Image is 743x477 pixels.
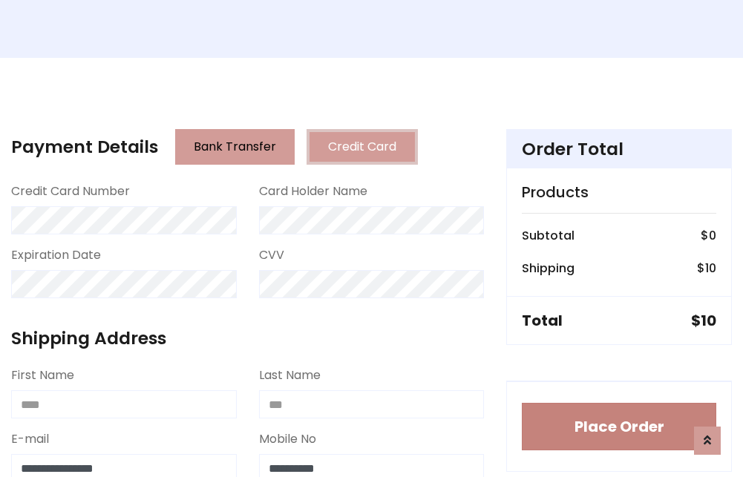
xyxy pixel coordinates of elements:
[259,182,367,200] label: Card Holder Name
[307,129,418,165] button: Credit Card
[697,261,716,275] h6: $
[522,261,575,275] h6: Shipping
[709,227,716,244] span: 0
[11,246,101,264] label: Expiration Date
[705,260,716,277] span: 10
[175,129,295,165] button: Bank Transfer
[701,310,716,331] span: 10
[11,182,130,200] label: Credit Card Number
[522,228,575,243] h6: Subtotal
[11,136,158,157] h4: Payment Details
[522,139,716,159] h4: Order Total
[522,312,563,329] h5: Total
[522,183,716,201] h5: Products
[259,366,321,384] label: Last Name
[11,430,49,448] label: E-mail
[259,430,316,448] label: Mobile No
[11,328,484,349] h4: Shipping Address
[691,312,716,329] h5: $
[522,403,716,450] button: Place Order
[701,228,716,243] h6: $
[11,366,74,384] label: First Name
[259,246,284,264] label: CVV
